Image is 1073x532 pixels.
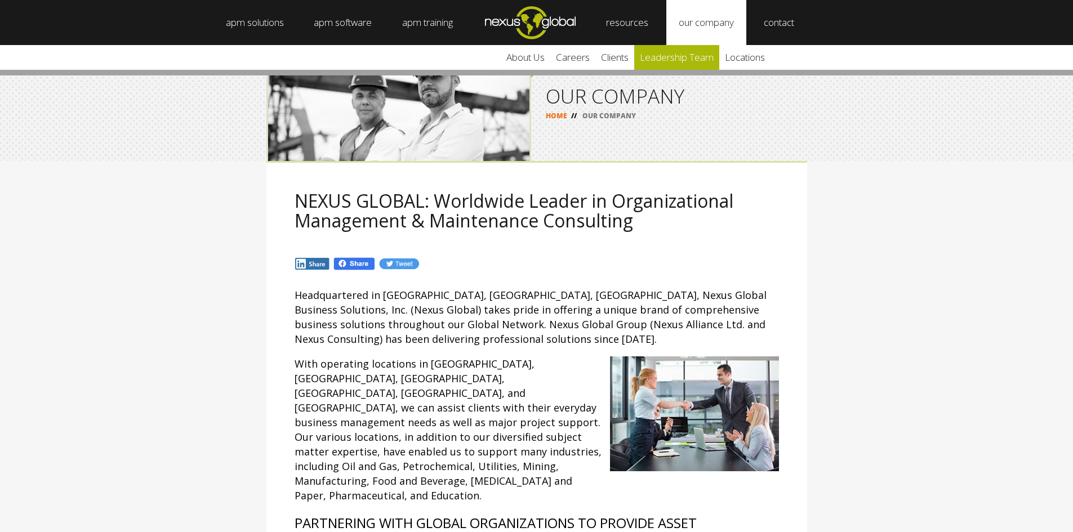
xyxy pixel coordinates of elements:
[634,45,719,70] a: leadership team
[546,111,567,120] a: HOME
[333,257,376,271] img: Fb.png
[295,191,779,230] h2: NEXUS GLOBAL: Worldwide Leader in Organizational Management & Maintenance Consulting
[295,288,767,346] span: Headquartered in [GEOGRAPHIC_DATA], [GEOGRAPHIC_DATA], [GEOGRAPHIC_DATA], Nexus Global Business S...
[295,357,602,502] span: With operating locations in [GEOGRAPHIC_DATA], [GEOGRAPHIC_DATA], [GEOGRAPHIC_DATA], [GEOGRAPHIC_...
[610,356,779,471] img: iStock_000019435510XSmall
[546,86,792,106] h1: OUR COMPANY
[501,45,550,70] a: about us
[379,257,419,270] img: Tw.jpg
[567,111,581,120] span: //
[719,45,771,70] a: locations
[550,45,595,70] a: careers
[295,257,331,270] img: In.jpg
[595,45,634,70] a: clients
